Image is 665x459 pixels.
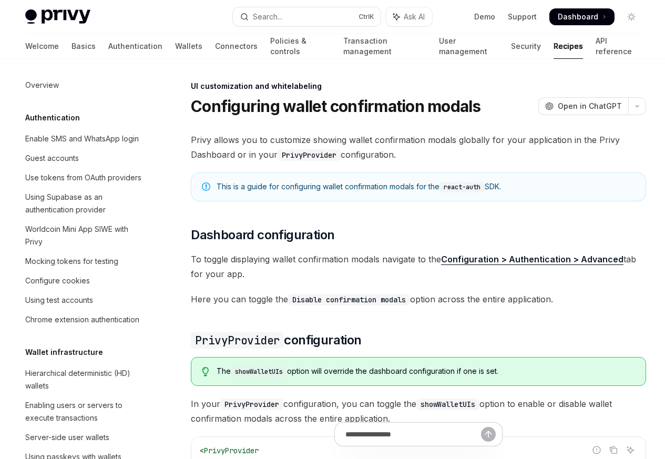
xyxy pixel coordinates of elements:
[17,396,151,427] a: Enabling users or servers to execute transactions
[17,252,151,271] a: Mocking tokens for testing
[191,332,361,349] span: configuration
[17,428,151,447] a: Server-side user wallets
[554,34,583,59] a: Recipes
[511,34,541,59] a: Security
[191,396,646,426] span: In your configuration, you can toggle the option to enable or disable wallet confirmation modals ...
[558,101,622,111] span: Open in ChatGPT
[25,294,93,307] div: Using test accounts
[191,292,646,307] span: Here you can toggle the option across the entire application.
[25,313,139,326] div: Chrome extension authentication
[17,168,151,187] a: Use tokens from OAuth providers
[25,132,139,145] div: Enable SMS and WhatsApp login
[508,12,537,22] a: Support
[25,111,80,124] h5: Authentication
[71,34,96,59] a: Basics
[439,34,498,59] a: User management
[253,11,282,23] div: Search...
[191,252,646,281] span: To toggle displaying wallet confirmation modals navigate to the tab for your app.
[217,366,635,377] div: The option will override the dashboard configuration if one is set.
[108,34,162,59] a: Authentication
[25,223,145,248] div: Worldcoin Mini App SIWE with Privy
[278,149,341,161] code: PrivyProvider
[404,12,425,22] span: Ask AI
[25,171,141,184] div: Use tokens from OAuth providers
[17,271,151,290] a: Configure cookies
[17,76,151,95] a: Overview
[288,294,410,305] code: Disable confirmation modals
[359,13,374,21] span: Ctrl K
[17,129,151,148] a: Enable SMS and WhatsApp login
[17,149,151,168] a: Guest accounts
[623,8,640,25] button: Toggle dark mode
[25,152,79,165] div: Guest accounts
[270,34,331,59] a: Policies & controls
[25,399,145,424] div: Enabling users or servers to execute transactions
[25,431,109,444] div: Server-side user wallets
[202,182,210,191] svg: Note
[231,366,287,377] code: showWalletUIs
[549,8,615,25] a: Dashboard
[191,97,481,116] h1: Configuring wallet confirmation modals
[215,34,258,59] a: Connectors
[538,97,628,115] button: Open in ChatGPT
[25,367,145,392] div: Hierarchical deterministic (HD) wallets
[191,132,646,162] span: Privy allows you to customize showing wallet confirmation modals globally for your application in...
[25,346,103,359] h5: Wallet infrastructure
[25,274,90,287] div: Configure cookies
[17,364,151,395] a: Hierarchical deterministic (HD) wallets
[202,367,209,376] svg: Tip
[343,34,427,59] a: Transaction management
[191,227,334,243] span: Dashboard configuration
[233,7,381,26] button: Open search
[416,399,479,410] code: showWalletUIs
[25,255,118,268] div: Mocking tokens for testing
[439,182,485,192] code: react-auth
[596,34,640,59] a: API reference
[345,423,481,446] input: Ask a question...
[25,34,59,59] a: Welcome
[220,399,283,410] code: PrivyProvider
[17,291,151,310] a: Using test accounts
[481,427,496,442] button: Send message
[474,12,495,22] a: Demo
[25,191,145,216] div: Using Supabase as an authentication provider
[441,254,623,265] a: Configuration > Authentication > Advanced
[17,310,151,329] a: Chrome extension authentication
[175,34,202,59] a: Wallets
[191,81,646,91] div: UI customization and whitelabeling
[386,7,432,26] button: Toggle assistant panel
[17,188,151,219] a: Using Supabase as an authentication provider
[217,181,635,192] div: This is a guide for configuring wallet confirmation modals for the SDK.
[25,79,59,91] div: Overview
[558,12,598,22] span: Dashboard
[17,220,151,251] a: Worldcoin Mini App SIWE with Privy
[25,9,90,24] img: light logo
[191,332,284,349] code: PrivyProvider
